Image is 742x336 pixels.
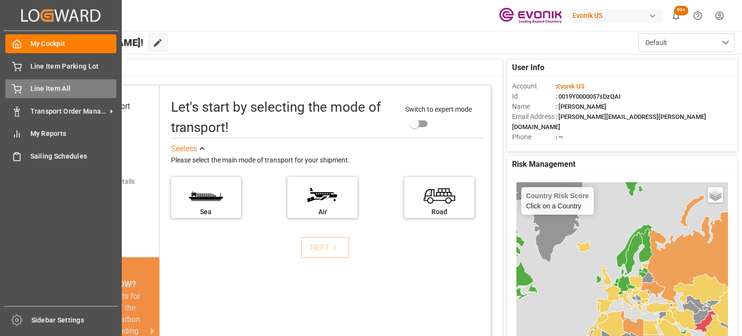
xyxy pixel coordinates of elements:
div: Evonik US [569,9,661,23]
span: Switch to expert mode [405,105,472,113]
div: Please select the main mode of transport for your shipment. [171,155,484,166]
span: Sailing Schedules [30,151,117,161]
button: NEXT [301,237,349,258]
span: Phone [512,132,556,142]
span: 99+ [674,6,688,15]
span: Name [512,102,556,112]
div: NEXT [310,242,340,253]
button: show 100 new notifications [665,5,687,27]
span: Sidebar Settings [31,315,118,325]
span: : — [556,133,563,141]
div: Click on a Country [526,192,589,210]
span: My Reports [30,129,117,139]
span: Default [645,38,667,48]
span: Line Item All [30,84,117,94]
div: Road [409,207,470,217]
a: Sailing Schedules [5,146,116,165]
span: : [PERSON_NAME][EMAIL_ADDRESS][PERSON_NAME][DOMAIN_NAME] [512,113,706,131]
div: Sea [176,207,236,217]
button: Help Center [687,5,709,27]
span: Transport Order Management [30,106,107,117]
span: Email Address [512,112,556,122]
span: Account [512,81,556,91]
a: My Cockpit [5,34,116,53]
div: Air [292,207,353,217]
img: Evonik-brand-mark-Deep-Purple-RGB.jpeg_1700498283.jpeg [499,7,562,24]
div: See less [171,143,197,155]
span: : [556,83,585,90]
span: : Freight Forwarder [556,144,608,151]
a: Layers [708,187,723,203]
span: Account Type [512,142,556,152]
span: Line Item Parking Lot [30,61,117,72]
span: User Info [512,62,544,73]
button: Evonik US [569,6,665,25]
h4: Country Risk Score [526,192,589,200]
button: open menu [638,33,735,52]
a: My Reports [5,124,116,143]
span: Risk Management [512,159,575,170]
span: Hello [PERSON_NAME]! [40,33,143,52]
div: Add shipping details [74,176,135,187]
span: Evonik US [557,83,585,90]
span: My Cockpit [30,39,117,49]
span: : 0019Y0000057sDzQAI [556,93,621,100]
span: Id [512,91,556,102]
a: Line Item All [5,79,116,98]
div: Let's start by selecting the mode of transport! [171,97,396,138]
span: : [PERSON_NAME] [556,103,606,110]
a: Line Item Parking Lot [5,57,116,75]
